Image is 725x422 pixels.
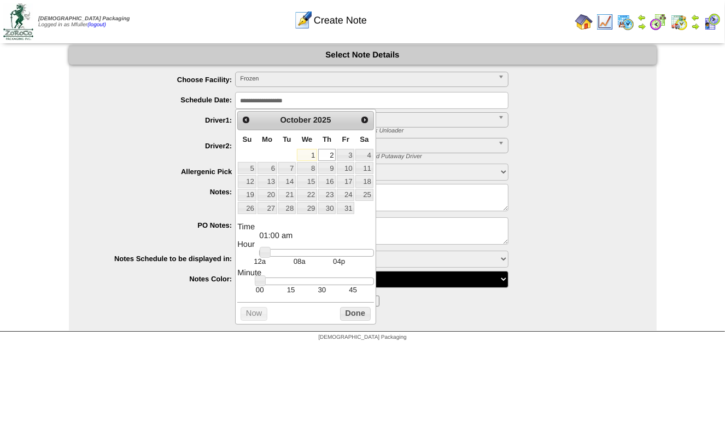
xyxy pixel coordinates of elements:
[240,257,279,266] td: 12a
[238,189,256,201] a: 19
[3,3,33,40] img: zoroco-logo-small.webp
[575,13,593,31] img: home.gif
[337,162,354,174] a: 10
[91,96,236,104] label: Schedule Date:
[337,175,354,187] a: 17
[650,13,667,31] img: calendarblend.gif
[355,149,373,161] a: 4
[318,202,336,214] a: 30
[69,45,657,65] div: Select Note Details
[258,202,277,214] a: 27
[638,13,646,22] img: arrowleft.gif
[278,175,296,187] a: 14
[283,135,291,143] span: Tuesday
[258,175,277,187] a: 13
[91,116,236,124] label: Driver1:
[91,167,236,176] label: Allergenic Pick
[237,223,373,232] dt: Time
[703,13,721,31] img: calendarcustomer.gif
[91,255,236,263] label: Notes Schedule to be displayed in:
[355,175,373,187] a: 18
[278,162,296,174] a: 7
[691,13,700,22] img: arrowleft.gif
[227,153,657,160] div: * Driver 2: Shipment Truck Loader OR Receiving Load Putaway Driver
[337,285,369,294] td: 45
[238,162,256,174] a: 5
[297,149,317,161] a: 1
[240,72,494,85] span: Frozen
[323,135,331,143] span: Thursday
[87,22,106,28] a: (logout)
[318,175,336,187] a: 16
[355,189,373,201] a: 25
[355,162,373,174] a: 11
[227,128,657,134] div: * Driver 1: Shipment Load Picker OR Receiving Truck Unloader
[237,240,373,249] dt: Hour
[358,113,372,127] a: Next
[307,285,338,294] td: 30
[670,13,688,31] img: calendarinout.gif
[302,135,313,143] span: Wednesday
[280,257,319,266] td: 08a
[314,15,367,26] span: Create Note
[294,11,312,29] img: orders.gif
[91,221,236,229] label: PO Notes:
[360,135,369,143] span: Saturday
[242,115,250,124] span: Prev
[91,275,236,283] label: Notes Color:
[340,307,371,321] button: Done
[319,257,359,266] td: 04p
[276,285,307,294] td: 15
[244,285,276,294] td: 00
[297,189,317,201] a: 22
[91,188,236,196] label: Notes:
[258,162,277,174] a: 6
[596,13,613,31] img: line_graph.gif
[280,116,311,125] span: October
[237,269,373,278] dt: Minute
[617,13,634,31] img: calendarprod.gif
[337,202,354,214] a: 31
[297,175,317,187] a: 15
[638,22,646,31] img: arrowright.gif
[691,22,700,31] img: arrowright.gif
[239,113,253,127] a: Prev
[258,189,277,201] a: 20
[318,149,336,161] a: 2
[318,162,336,174] a: 9
[337,149,354,161] a: 3
[242,135,252,143] span: Sunday
[297,162,317,174] a: 8
[259,232,373,240] dd: 01:00 am
[238,202,256,214] a: 26
[360,115,369,124] span: Next
[318,189,336,201] a: 23
[318,334,406,340] span: [DEMOGRAPHIC_DATA] Packaging
[38,16,130,22] span: [DEMOGRAPHIC_DATA] Packaging
[238,175,256,187] a: 12
[262,135,272,143] span: Monday
[278,189,296,201] a: 21
[313,116,331,125] span: 2025
[278,202,296,214] a: 28
[297,202,317,214] a: 29
[241,307,267,321] button: Now
[38,16,130,28] span: Logged in as Mfuller
[342,135,349,143] span: Friday
[91,76,236,84] label: Choose Facility:
[337,189,354,201] a: 24
[91,142,236,150] label: Driver2:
